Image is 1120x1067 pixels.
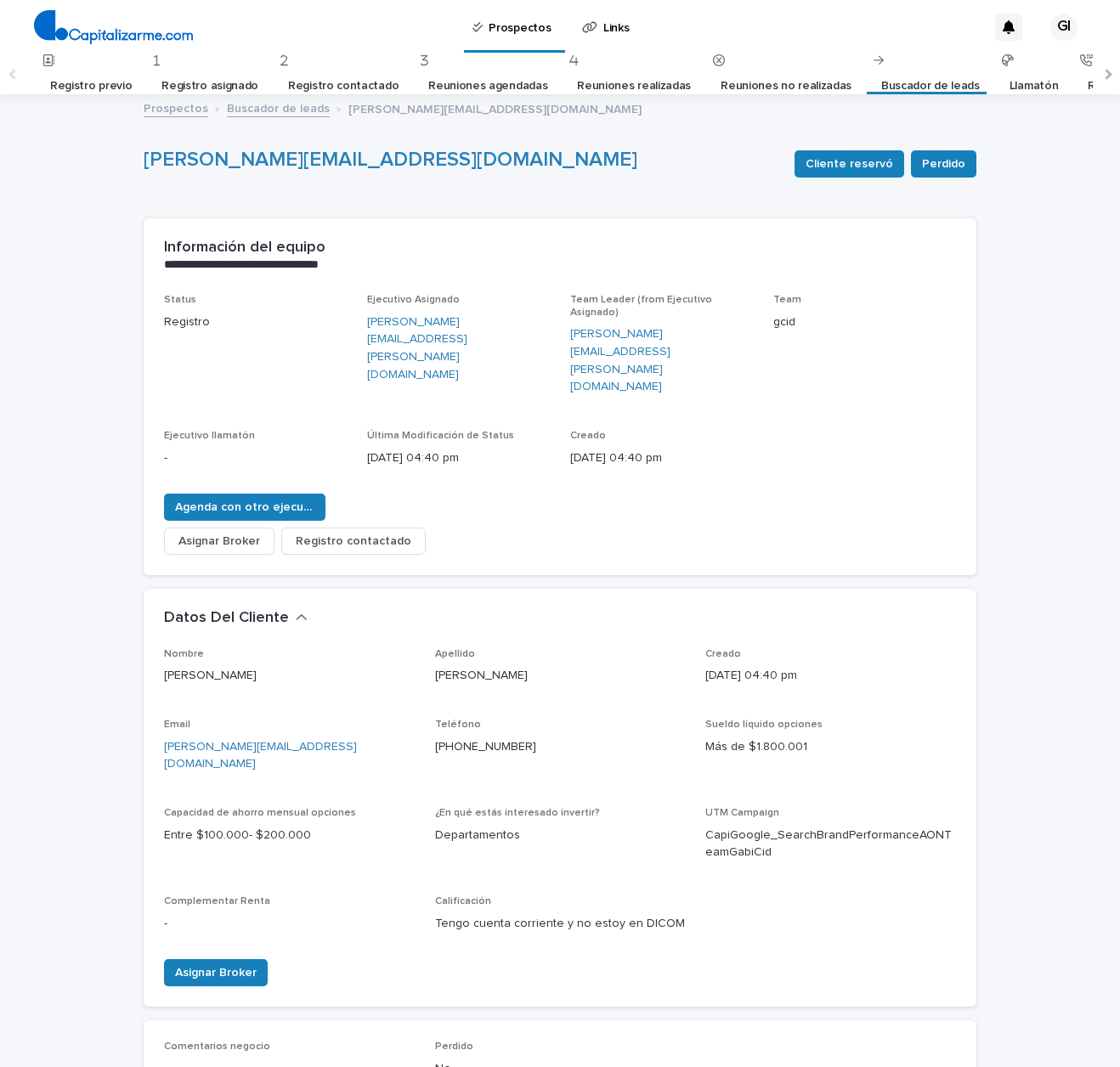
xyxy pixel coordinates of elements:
[435,720,481,730] span: Teléfono
[164,494,325,521] button: Agenda con otro ejecutivo
[50,66,132,106] a: Registro previo
[164,959,268,986] button: Asignar Broker
[705,827,956,862] p: CapiGoogle_SearchBrandPerformanceAONTeamGabiCid
[164,896,270,906] span: Complementar Renta
[435,741,536,753] a: [PHONE_NUMBER]
[34,10,193,44] img: 4arMvv9wSvmHTHbXwTim
[705,667,956,685] p: [DATE] 04:40 pm
[705,720,823,730] span: Sueldo líquido opciones
[178,533,260,550] span: Asignar Broker
[435,667,686,685] p: [PERSON_NAME]
[164,827,415,844] p: Entre $100.000- $200.000
[705,649,741,659] span: Creado
[881,66,980,106] a: Buscador de leads
[367,295,460,305] span: Ejecutivo Asignado
[288,66,399,106] a: Registro contactado
[435,827,686,844] p: Departamentos
[164,609,289,628] h2: Datos Del Cliente
[164,431,255,441] span: Ejecutivo llamatón
[175,499,314,516] span: Agenda con otro ejecutivo
[164,649,204,659] span: Nombre
[570,295,712,317] span: Team Leader (from Ejecutivo Asignado)
[435,808,600,818] span: ¿En qué estás interesado invertir?
[1010,66,1059,106] a: Llamatón
[806,155,893,172] span: Cliente reservó
[773,295,801,305] span: Team
[164,667,415,685] p: [PERSON_NAME]
[721,66,851,106] a: Reuniones no realizadas
[296,533,411,550] span: Registro contactado
[164,528,274,555] button: Asignar Broker
[795,150,904,178] button: Cliente reservó
[175,964,257,981] span: Asignar Broker
[164,915,415,933] p: -
[705,808,779,818] span: UTM Campaign
[227,98,330,117] a: Buscador de leads
[577,66,691,106] a: Reuniones realizadas
[164,720,190,730] span: Email
[367,449,550,467] p: [DATE] 04:40 pm
[570,449,753,467] p: [DATE] 04:40 pm
[164,295,196,305] span: Status
[367,313,550,384] a: [PERSON_NAME][EMAIL_ADDRESS][PERSON_NAME][DOMAIN_NAME]
[435,1042,473,1052] span: Perdido
[435,649,475,659] span: Apellido
[164,239,325,257] h2: Información del equipo
[922,155,965,172] span: Perdido
[435,915,686,933] p: Tengo cuenta corriente y no estoy en DICOM
[144,98,208,117] a: Prospectos
[164,741,357,771] a: [PERSON_NAME][EMAIL_ADDRESS][DOMAIN_NAME]
[570,431,606,441] span: Creado
[911,150,976,178] button: Perdido
[164,808,356,818] span: Capacidad de ahorro mensual opciones
[367,431,514,441] span: Última Modificación de Status
[161,66,258,106] a: Registro asignado
[570,325,753,396] a: [PERSON_NAME][EMAIL_ADDRESS][PERSON_NAME][DOMAIN_NAME]
[281,528,426,555] button: Registro contactado
[144,150,637,170] a: [PERSON_NAME][EMAIL_ADDRESS][DOMAIN_NAME]
[348,99,642,117] p: [PERSON_NAME][EMAIL_ADDRESS][DOMAIN_NAME]
[164,1042,270,1052] span: Comentarios negocio
[164,609,308,628] button: Datos Del Cliente
[435,896,491,906] span: Calificación
[428,66,547,106] a: Reuniones agendadas
[773,313,956,331] p: gcid
[705,738,956,756] p: Más de $1.800.001
[164,449,347,467] p: -
[1050,14,1078,41] div: GI
[164,313,347,331] p: Registro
